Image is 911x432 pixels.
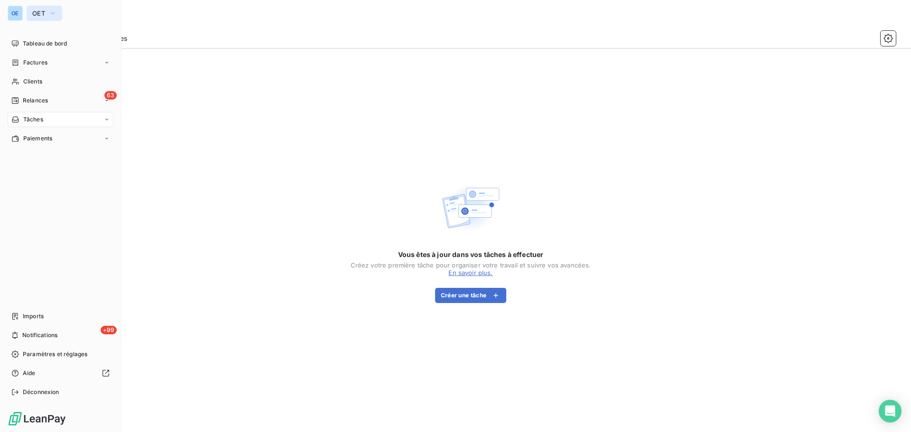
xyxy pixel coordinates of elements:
[440,178,501,239] img: Empty state
[879,400,902,423] div: Open Intercom Messenger
[32,9,45,17] span: OET
[23,312,44,321] span: Imports
[22,331,57,340] span: Notifications
[23,350,87,358] span: Paramètres et réglages
[104,91,117,100] span: 63
[23,77,42,86] span: Clients
[23,115,43,124] span: Tâches
[8,366,113,381] a: Aide
[23,39,67,48] span: Tableau de bord
[351,261,591,269] div: Créez votre première tâche pour organiser votre travail et suivre vos avancées.
[23,388,59,396] span: Déconnexion
[23,58,47,67] span: Factures
[23,134,52,143] span: Paiements
[448,269,493,276] a: En savoir plus.
[8,411,66,426] img: Logo LeanPay
[23,96,48,105] span: Relances
[435,288,507,303] button: Créer une tâche
[101,326,117,334] span: +99
[8,6,23,21] div: OE
[23,369,36,377] span: Aide
[398,250,544,259] span: Vous êtes à jour dans vos tâches à effectuer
